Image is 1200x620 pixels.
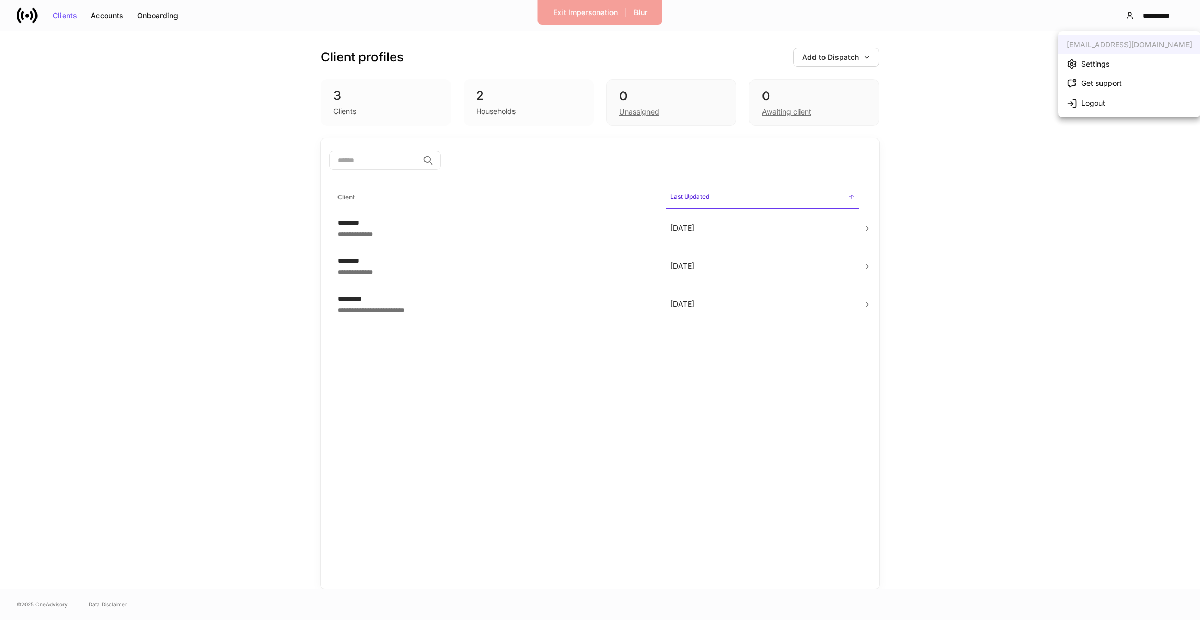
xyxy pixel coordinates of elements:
[1081,98,1105,108] div: Logout
[1067,40,1192,50] div: [EMAIL_ADDRESS][DOMAIN_NAME]
[634,9,647,16] div: Blur
[553,9,618,16] div: Exit Impersonation
[1081,78,1122,88] div: Get support
[1081,59,1109,69] div: Settings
